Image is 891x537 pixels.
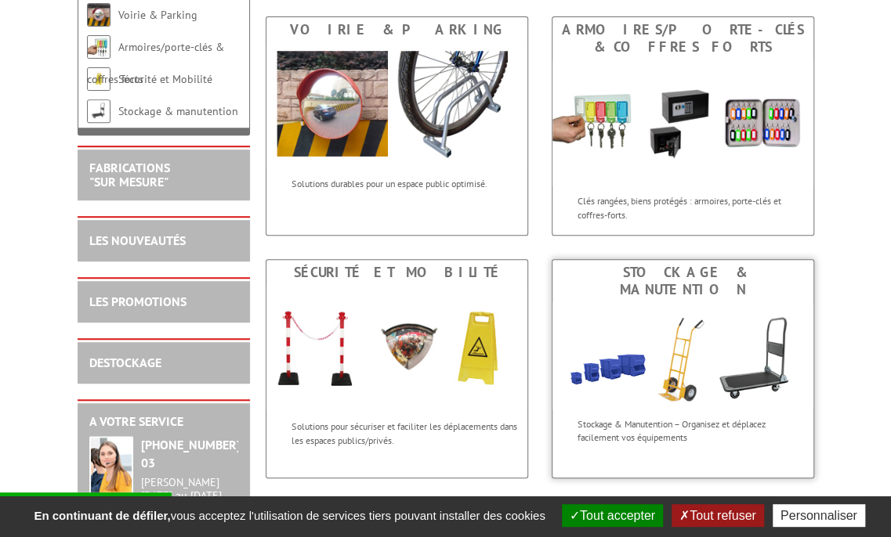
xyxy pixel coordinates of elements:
span: vous acceptez l'utilisation de services tiers pouvant installer des cookies [26,509,552,522]
img: Sécurité et Mobilité [266,285,527,412]
div: [PERSON_NAME][DATE] au [DATE] [141,476,238,503]
a: Stockage & manutention Stockage & manutention Stockage & Manutention – Organisez et déplacez faci... [552,259,814,478]
button: Personnaliser (fenêtre modale) [773,504,865,527]
div: 08h30 à 12h30 13h30 à 17h30 [141,476,238,530]
button: Tout refuser [672,504,763,527]
p: Stockage & Manutention – Organisez et déplacez facilement vos équipements [578,417,809,444]
img: Armoires/porte-clés & coffres forts [87,35,110,59]
a: LES PROMOTIONS [89,294,187,309]
p: Clés rangées, biens protégés : armoires, porte-clés et coffres-forts. [578,194,809,221]
a: Voirie & Parking [118,8,197,22]
a: DESTOCKAGE [89,355,161,370]
img: Stockage & manutention [87,99,110,123]
div: Voirie & Parking [270,21,523,38]
h2: A votre service [89,415,238,429]
img: Armoires/porte-clés & coffres forts [552,59,813,186]
a: Armoires/porte-clés & coffres forts [87,40,224,86]
a: Stockage & manutention [118,104,238,118]
strong: [PHONE_NUMBER] 03 [141,437,241,470]
div: Armoires/porte-clés & coffres forts [556,21,810,56]
a: Voirie & Parking Voirie & Parking Solutions durables pour un espace public optimisé. [266,16,528,236]
a: Sécurité et Mobilité Sécurité et Mobilité Solutions pour sécuriser et faciliter les déplacements ... [266,259,528,478]
strong: En continuant de défiler, [34,509,170,522]
img: Voirie & Parking [266,42,527,169]
p: Solutions pour sécuriser et faciliter les déplacements dans les espaces publics/privés. [292,420,523,446]
a: FABRICATIONS"Sur Mesure" [89,160,170,189]
a: Sécurité et Mobilité [118,72,212,86]
div: Stockage & manutention [556,264,810,298]
img: Voirie & Parking [87,3,110,27]
p: Solutions durables pour un espace public optimisé. [292,177,523,190]
img: Stockage & manutention [552,302,813,409]
a: Armoires/porte-clés & coffres forts Armoires/porte-clés & coffres forts Clés rangées, biens proté... [552,16,814,236]
div: Sécurité et Mobilité [270,264,523,281]
img: widget-service.jpg [89,436,133,497]
button: Tout accepter [562,504,663,527]
a: LES NOUVEAUTÉS [89,232,186,248]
